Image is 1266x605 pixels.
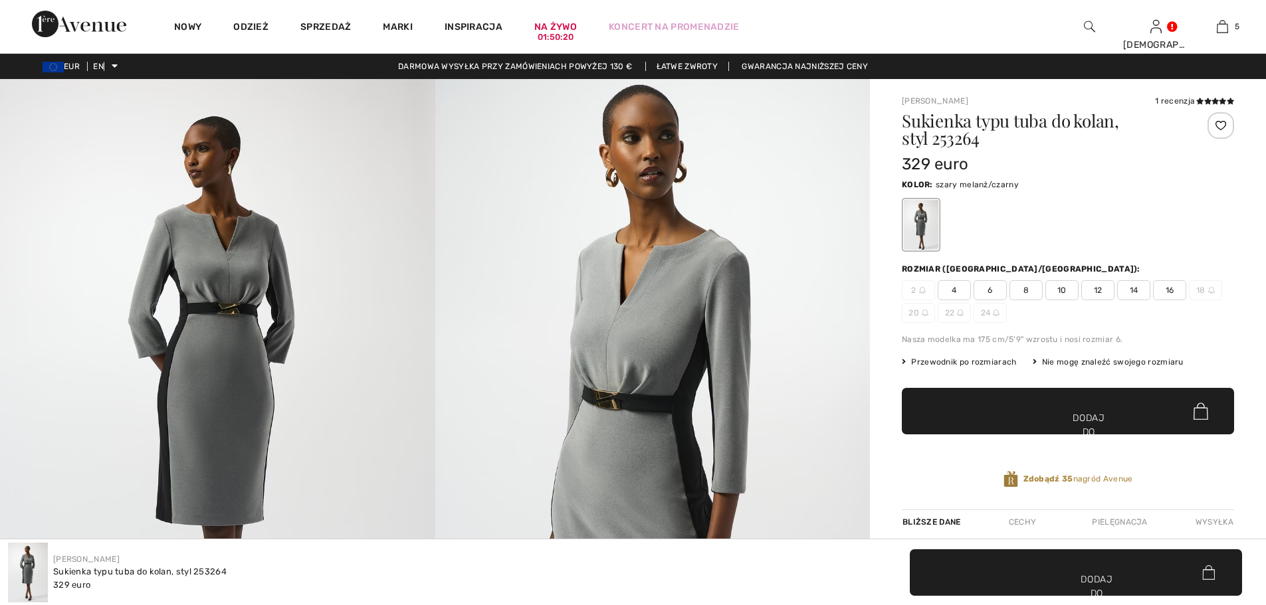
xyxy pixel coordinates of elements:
[993,309,1000,316] img: ring-m.svg
[383,21,413,33] font: Marki
[1166,286,1174,295] font: 16
[952,286,956,295] font: 4
[911,286,916,295] font: 2
[1235,22,1239,31] font: 5
[1208,287,1215,294] img: ring-m.svg
[445,21,502,33] font: Inspiracja
[911,357,1016,367] font: Przewodnik po rozmiarach
[1155,96,1195,106] font: 1 recenzja
[1217,19,1228,35] img: Moja torba
[902,96,968,106] a: [PERSON_NAME]
[904,200,938,250] div: Szary melanż/czarny
[233,21,268,35] a: Odzież
[609,21,740,33] font: Koncert na promenadzie
[1094,286,1103,295] font: 12
[981,308,991,317] font: 24
[1068,411,1110,453] font: Dodaj do koszyka
[383,21,413,35] a: Marki
[8,543,48,602] img: Sukienka do kolan, fason 253264
[1003,470,1018,488] img: Nagrody Avenue
[174,21,201,33] font: Nowy
[1023,474,1073,483] font: Zdobądź 35
[1150,19,1162,35] img: Moje informacje
[1130,286,1138,295] font: 14
[988,286,992,295] font: 6
[957,309,964,316] img: ring-m.svg
[902,517,961,527] font: Bliższe dane
[1150,20,1162,33] a: Zalogować się
[43,62,64,72] img: Euro
[1170,505,1253,539] iframe: Otwiera widżet, w którym można znaleźć więcej informacji
[902,335,1122,344] font: Nasza modelka ma 175 cm/5'9" wzrostu i nosi rozmiar 6.
[936,180,1019,189] font: szary melanż/czarny
[32,11,126,37] img: Aleja 1ère
[1194,402,1208,420] img: Bag.svg
[64,62,80,71] font: EUR
[398,62,632,71] font: Darmowa wysyłka przy zamówieniach powyżej 130 €
[1084,19,1095,35] img: wyszukaj na stronie internetowej
[1057,286,1067,295] font: 10
[902,109,1119,149] font: Sukienka typu tuba do kolan, styl 253264
[609,20,740,34] a: Koncert na promenadzie
[945,308,955,317] font: 22
[657,62,718,71] font: Łatwe zwroty
[1023,286,1029,295] font: 8
[902,264,1140,274] font: Rozmiar ([GEOGRAPHIC_DATA]/[GEOGRAPHIC_DATA]):
[534,21,577,33] font: Na żywo
[902,155,968,173] font: 329 euro
[538,31,574,44] div: 01:50:20
[908,308,919,317] font: 20
[902,180,933,189] font: Kolor:
[233,21,268,33] font: Odzież
[1009,517,1037,527] font: Cechy
[534,20,577,34] a: Na żywo01:50:20
[1190,19,1255,35] a: 5
[53,580,90,590] font: 329 euro
[300,21,351,35] a: Sprzedaż
[300,21,351,33] font: Sprzedaż
[387,62,643,71] a: Darmowa wysyłka przy zamówieniach powyżej 130 €
[174,21,201,35] a: Nowy
[742,62,868,71] font: Gwarancja najniższej ceny
[919,287,926,294] img: ring-m.svg
[1202,565,1215,580] img: Bag.svg
[1123,39,1229,50] font: [DEMOGRAPHIC_DATA]
[53,566,227,576] font: Sukienka typu tuba do kolan, styl 253264
[1042,357,1184,367] font: Nie mogę znaleźć swojego rozmiaru
[53,555,120,564] a: [PERSON_NAME]
[1092,517,1147,527] font: Pielęgnacja
[1196,286,1206,295] font: 18
[645,62,730,71] a: Łatwe zwroty
[93,62,104,71] font: EN
[1073,474,1133,483] font: nagród Avenue
[922,309,928,316] img: ring-m.svg
[731,62,879,71] a: Gwarancja najniższej ceny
